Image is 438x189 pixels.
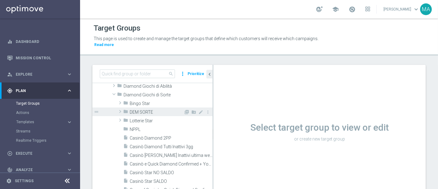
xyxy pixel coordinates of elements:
div: MA [420,3,432,15]
span: Execute [16,152,67,155]
i: chevron_left [207,71,213,77]
input: Quick find group or folder [100,69,175,78]
button: Prioritize [187,70,205,78]
i: play_circle_outline [7,151,13,156]
i: keyboard_arrow_right [67,167,72,173]
div: Explore [7,72,67,77]
span: Casin&#xF2; e Quick Diamond Confirmed &#x2B; Young&#x2B; Exiting [130,162,213,167]
span: Lotterie Star [130,118,213,124]
span: Analyze [16,168,67,172]
span: Diamond Giochi di Abilit&#xE0; [124,84,213,89]
div: Streams [16,127,79,136]
a: Dashboard [16,33,72,50]
i: equalizer [7,39,13,44]
i: track_changes [7,167,13,173]
a: Mission Control [16,50,72,66]
a: Realtime Triggers [16,138,64,143]
span: Casin&#xF2; Diamond Tutti Inattivi ultima week [130,153,213,158]
i: insert_drive_file [123,170,128,177]
span: Casin&#xF2; Star SALDO [130,179,213,184]
span: keyboard_arrow_down [413,6,420,13]
button: Mission Control [7,56,73,61]
h1: Select target group to view or edit [213,122,426,133]
i: keyboard_arrow_right [67,150,72,156]
i: folder [123,109,128,116]
a: Actions [16,110,64,115]
span: This page is used to create and manage the target groups that define which customers will receive... [94,36,318,41]
span: Casin&#xF2; Star NO SALDO [130,170,213,175]
i: keyboard_arrow_right [67,119,72,125]
span: Bingo Star [130,101,213,106]
span: search [168,71,173,76]
i: folder [123,118,128,125]
span: NPPL [130,127,213,132]
a: Target Groups [16,101,64,106]
i: folder [123,126,128,133]
i: folder [117,92,122,99]
div: Plan [7,88,67,94]
div: Templates [16,120,67,124]
span: Diamond Giochi di Sorte [124,92,213,98]
i: Add Target group [184,110,189,115]
button: equalizer Dashboard [7,39,73,44]
i: Add Folder [191,110,196,115]
i: keyboard_arrow_right [67,88,72,94]
i: settings [6,178,12,184]
i: gps_fixed [7,88,13,94]
button: Templates keyboard_arrow_right [16,120,73,124]
button: gps_fixed Plan keyboard_arrow_right [7,88,73,93]
span: DEM SORTE [130,110,184,115]
span: Plan [16,89,67,93]
div: Dashboard [7,33,72,50]
span: Templates [16,120,60,124]
i: more_vert [205,110,210,115]
div: Target Groups [16,99,79,108]
i: folder [123,100,128,107]
div: Analyze [7,167,67,173]
span: Explore [16,73,67,76]
i: folder [117,83,122,90]
div: Templates [16,117,79,127]
i: more_vert [180,69,186,78]
i: insert_drive_file [123,144,128,151]
i: keyboard_arrow_right [67,71,72,77]
span: school [332,6,339,13]
span: Casin&#xF2; Diamond Tutti Inattivi 3gg [130,144,213,149]
button: chevron_left [206,70,213,78]
i: person_search [7,72,13,77]
button: play_circle_outline Execute keyboard_arrow_right [7,151,73,156]
button: track_changes Analyze keyboard_arrow_right [7,167,73,172]
div: Realtime Triggers [16,136,79,145]
a: Streams [16,129,64,134]
span: Casin&#xF2; Diamond 2PP [130,136,213,141]
h1: Target Groups [94,24,140,33]
i: insert_drive_file [123,135,128,142]
div: Actions [16,108,79,117]
p: or create new target group [213,136,426,142]
button: person_search Explore keyboard_arrow_right [7,72,73,77]
i: insert_drive_file [123,178,128,185]
i: Rename Folder [198,110,203,115]
a: [PERSON_NAME]keyboard_arrow_down [383,5,420,14]
button: Read more [94,41,115,48]
i: insert_drive_file [123,161,128,168]
i: insert_drive_file [123,152,128,159]
div: Execute [7,151,67,156]
a: Settings [15,179,34,183]
div: Mission Control [7,50,72,66]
